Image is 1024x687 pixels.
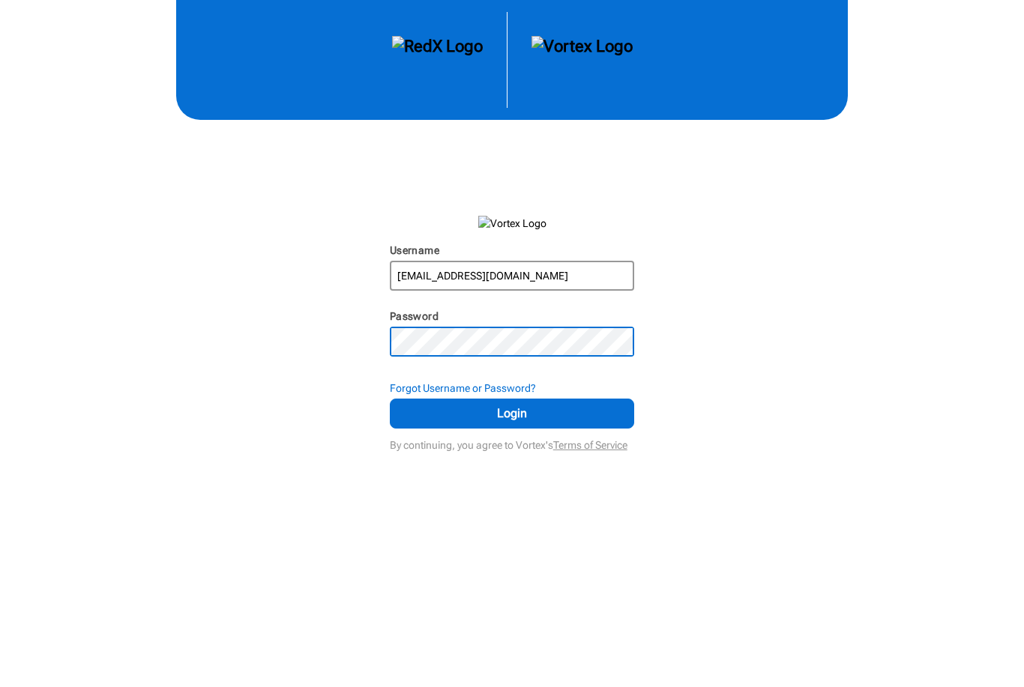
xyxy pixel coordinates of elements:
[553,439,627,451] a: Terms of Service
[409,405,616,423] span: Login
[392,36,483,84] img: RedX Logo
[390,432,635,453] div: By continuing, you agree to Vortex's
[390,382,536,394] strong: Forgot Username or Password?
[390,381,635,396] div: Forgot Username or Password?
[531,36,633,84] img: Vortex Logo
[390,310,439,322] label: Password
[390,244,439,256] label: Username
[390,399,635,429] button: Login
[478,216,546,231] img: Vortex Logo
